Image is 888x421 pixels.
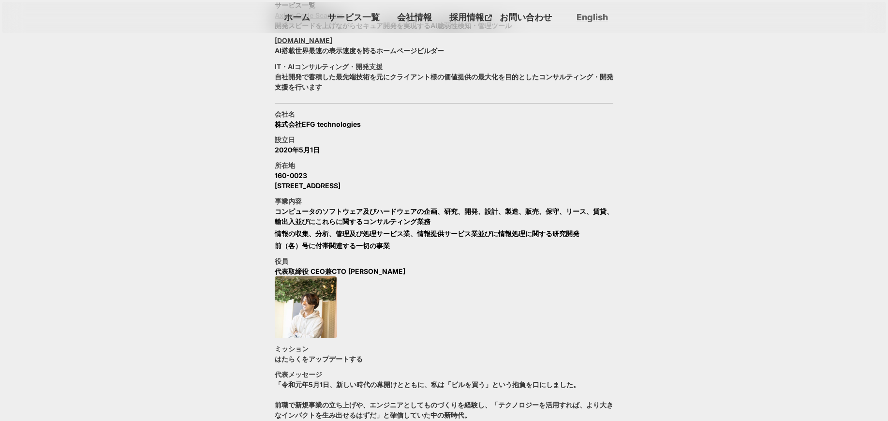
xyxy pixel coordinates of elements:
p: 株式会社EFG technologies [275,119,361,129]
h3: 設立日 [275,135,295,145]
h3: 所在地 [275,160,295,170]
h3: ミッション [275,344,309,354]
p: 自社開発で蓄積した最先端技術を元にクライアント様の価値提供の最大化を目的としたコンサルティング・開発支援を行います [275,72,613,92]
li: 前（各）号に付帯関連する一切の事業 [275,241,390,251]
li: 情報の収集、分析、管理及び処理サービス業、情報提供サービス業並びに情報処理に関する研究開発 [275,228,579,239]
p: 2020年5月1日 [275,145,320,155]
a: サービス一覧 [324,9,384,25]
p: 代表取締役 CEO兼CTO [PERSON_NAME] [275,266,405,276]
a: IT・AIコンサルティング・開発支援 [275,61,383,72]
p: はたらくをアップデートする [275,354,363,364]
a: お問い合わせ [496,9,556,25]
p: 採用情報 [445,9,485,25]
h3: 会社名 [275,109,295,119]
h3: 事業内容 [275,196,302,206]
a: ホーム [280,9,314,25]
li: コンピュータのソフトウェア及びハードウェアの企画、研究、開発、設計、製造、販売、保守、リース、賃貸、輸出入並びにこれらに関するコンサルティング業務 [275,206,613,226]
p: AI搭載世界最速の表示速度を誇るホームページビルダー [275,45,444,56]
a: 会社情報 [393,9,436,25]
h3: 代表メッセージ [275,369,322,379]
h3: 役員 [275,256,288,266]
p: 160-0023 [STREET_ADDRESS] [275,170,340,191]
a: English [577,11,608,23]
a: 採用情報 [445,9,496,25]
a: [DOMAIN_NAME] [275,35,332,45]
